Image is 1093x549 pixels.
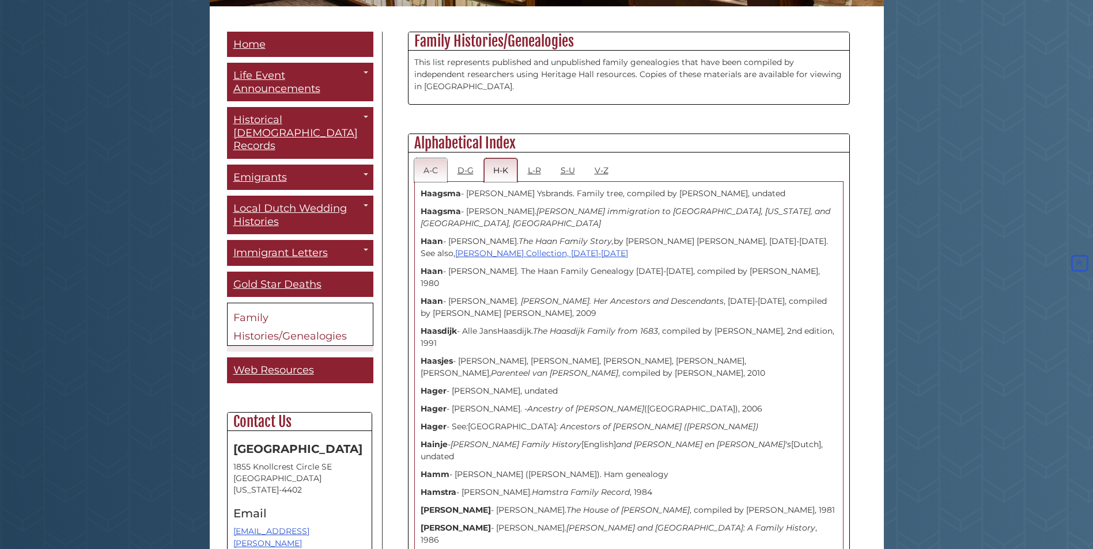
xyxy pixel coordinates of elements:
span: Gold Star Deaths [233,278,322,291]
i: A Family History [747,523,815,533]
strong: Haasjes [421,356,453,366]
strong: Hager [421,386,447,396]
strong: Haagsma [421,188,461,199]
strong: [PERSON_NAME] [421,523,491,533]
span: Immigrant Letters [233,246,328,259]
strong: Haasdijk [421,326,457,336]
span: Life Event Announcements [233,69,320,95]
i: [PERSON_NAME] Family History [451,439,581,449]
p: - [English] [Dutch], undated [421,439,837,463]
p: - [PERSON_NAME] Ysbrands. Family tree, compiled by [PERSON_NAME], undated [421,188,837,200]
p: - See [GEOGRAPHIC_DATA] [421,421,837,433]
a: Emigrants [227,165,373,190]
i: Her Ancestors and Descendants [593,296,724,306]
strong: [GEOGRAPHIC_DATA] [233,442,362,456]
strong: Hager [421,403,447,414]
span: Home [233,38,266,51]
i: . [PERSON_NAME]. [517,296,591,306]
strong: Haan [421,266,443,276]
h4: Email [233,507,366,520]
i: and [PERSON_NAME] en [PERSON_NAME]'s [616,439,791,449]
strong: Hamm [421,469,449,479]
span: Web Resources [233,364,314,376]
strong: Hager [421,421,447,432]
strong: Haan [421,236,443,246]
span: Family Histories/Genealogies [233,311,347,342]
i: [PERSON_NAME] immigration to [GEOGRAPHIC_DATA], [US_STATE], and [GEOGRAPHIC_DATA], [GEOGRAPHIC_DATA] [421,206,830,228]
a: Life Event Announcements [227,63,373,101]
a: Immigrant Letters [227,240,373,266]
a: Back to Top [1069,258,1090,268]
strong: Hamstra [421,487,456,497]
a: D-G [448,158,483,182]
i: [PERSON_NAME] [550,368,618,378]
span: Local Dutch Wedding Histories [233,202,347,228]
a: L-R [519,158,550,182]
i: : [466,421,468,432]
i: Parenteel van [491,368,547,378]
i: The Haasdijk Family from 1683 [533,326,658,336]
a: Web Resources [227,357,373,383]
h2: Alphabetical Index [409,134,849,152]
strong: [PERSON_NAME] [421,505,491,515]
strong: Haagsma [421,206,461,216]
p: This list represents published and unpublished family genealogies that have been compiled by inde... [414,56,844,93]
p: - [PERSON_NAME] ([PERSON_NAME]). Ham genealogy [421,468,837,481]
h2: Family Histories/Genealogies [409,32,849,51]
p: - [PERSON_NAME] , [DATE]-[DATE], compiled by [PERSON_NAME] [PERSON_NAME], 2009 [421,295,837,319]
a: Local Dutch Wedding Histories [227,196,373,234]
i: : Ancestors of [PERSON_NAME] ([PERSON_NAME]) [556,421,758,432]
a: Home [227,32,373,58]
p: - [PERSON_NAME], undated [421,385,837,397]
a: Family Histories/Genealogies [227,303,373,346]
h2: Contact Us [228,413,372,431]
p: - [PERSON_NAME]. [421,205,837,230]
p: - [PERSON_NAME]. - ([GEOGRAPHIC_DATA]), 2006 [421,403,837,415]
a: [PERSON_NAME] Collection, [DATE]-[DATE] [455,248,628,258]
p: - [PERSON_NAME]. by [PERSON_NAME] [PERSON_NAME], [DATE]-[DATE]. See also, [421,235,837,260]
span: Historical [DEMOGRAPHIC_DATA] Records [233,113,358,152]
p: - [PERSON_NAME], [PERSON_NAME], [PERSON_NAME], [PERSON_NAME], [PERSON_NAME], , compiled by [PERSO... [421,355,837,379]
a: A-C [414,158,447,182]
i: Ancestry of [PERSON_NAME] [527,403,644,414]
i: The Haan Family Story, [519,236,614,246]
i: The House of [PERSON_NAME] [566,505,690,515]
strong: Hainje [421,439,448,449]
a: V-Z [585,158,618,182]
i: Hamstra Family Record [532,487,630,497]
p: - [PERSON_NAME]. The Haan Family Genealogy [DATE]-[DATE], compiled by [PERSON_NAME], 1980 [421,265,837,289]
p: - [PERSON_NAME]. , 1984 [421,486,837,498]
a: S-U [551,158,584,182]
a: Historical [DEMOGRAPHIC_DATA] Records [227,107,373,159]
address: 1855 Knollcrest Circle SE [GEOGRAPHIC_DATA][US_STATE]-4402 [233,461,366,495]
i: [PERSON_NAME] and [GEOGRAPHIC_DATA]: [566,523,745,533]
a: H-K [484,158,517,182]
p: - [PERSON_NAME]. , compiled by [PERSON_NAME], 1981 [421,504,837,516]
span: Emigrants [233,171,287,184]
strong: Haan [421,296,443,306]
p: - Alle JansHaasdijk. , compiled by [PERSON_NAME], 2nd edition, 1991 [421,325,837,349]
p: - [PERSON_NAME]. , 1986 [421,522,837,546]
a: Gold Star Deaths [227,272,373,298]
